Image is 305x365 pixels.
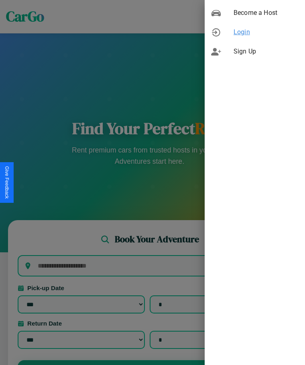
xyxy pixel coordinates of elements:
span: Login [234,27,299,37]
div: Give Feedback [4,166,10,199]
span: Sign Up [234,47,299,56]
span: Become a Host [234,8,299,18]
div: Sign Up [205,42,305,61]
div: Become a Host [205,3,305,23]
div: Login [205,23,305,42]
